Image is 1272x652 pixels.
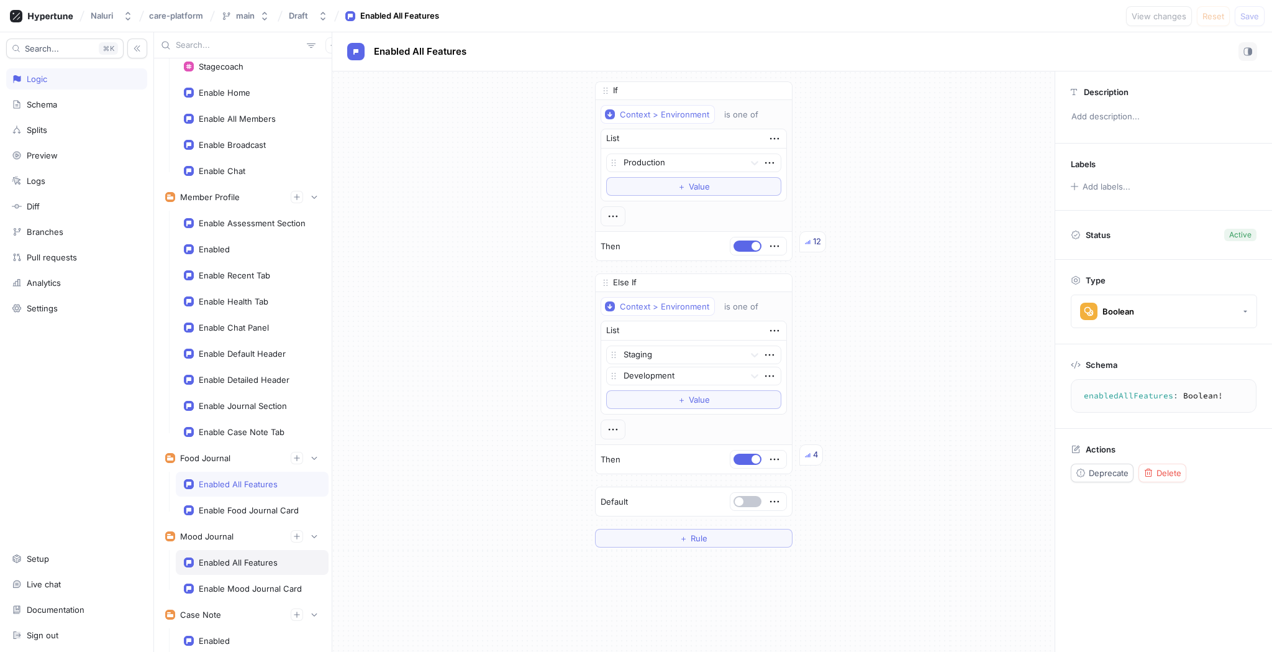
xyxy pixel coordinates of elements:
div: Diff [27,201,40,211]
button: Context > Environment [601,105,715,124]
div: Sign out [27,630,58,640]
textarea: enabledAllFeatures: Boolean! [1076,385,1251,407]
button: ＋Value [606,390,781,409]
span: ＋ [678,396,686,403]
div: Enable Assessment Section [199,218,306,228]
span: Delete [1156,469,1181,477]
button: Delete [1138,464,1186,482]
button: Deprecate [1071,464,1133,482]
button: Naluri [86,6,138,26]
div: Enabled All Features [199,479,278,489]
div: Enable Detailed Header [199,375,289,385]
p: Else If [613,277,637,289]
p: Type [1086,275,1106,285]
span: Reset [1202,12,1224,20]
div: Analytics [27,278,61,288]
input: Search... [176,39,302,52]
span: View changes [1132,12,1186,20]
div: Splits [27,125,47,135]
span: Value [689,396,710,403]
div: Schema [27,99,57,109]
div: Enabled [199,244,230,254]
div: Logs [27,176,45,186]
div: Enable Mood Journal Card [199,584,302,594]
p: Labels [1071,159,1096,169]
div: Context > Environment [620,109,709,120]
div: Live chat [27,579,61,589]
span: Value [689,183,710,190]
span: ＋ [678,183,686,190]
div: Context > Environment [620,301,709,312]
button: Save [1235,6,1265,26]
div: Logic [27,74,47,84]
button: Reset [1197,6,1230,26]
div: main [236,11,255,21]
button: Boolean [1071,295,1257,328]
div: List [606,132,619,145]
button: is one of [719,297,776,316]
div: Member Profile [180,192,240,202]
div: Enable Food Journal Card [199,505,299,515]
div: Case Note [180,610,221,620]
button: ＋Value [606,177,781,196]
div: Documentation [27,605,84,615]
p: Default [601,496,628,508]
div: is one of [724,301,758,312]
div: Enable All Members [199,114,276,124]
div: Enable Case Note Tab [199,427,284,437]
button: View changes [1126,6,1192,26]
span: Search... [25,45,59,52]
span: Deprecate [1089,469,1129,477]
div: Enable Recent Tab [199,270,270,280]
span: care-platform [149,11,203,20]
span: Enabled All Features [374,47,466,57]
div: Boolean [1102,306,1134,317]
div: Food Journal [180,453,230,463]
div: Enabled All Features [199,558,278,567]
button: is one of [719,105,776,124]
div: Add labels... [1083,183,1130,191]
button: Context > Environment [601,297,715,316]
p: Description [1084,87,1129,97]
button: main [216,6,275,26]
div: Branches [27,227,63,237]
span: ＋ [679,535,688,542]
span: Rule [691,535,707,542]
div: 4 [813,449,818,461]
div: Stagecoach [199,62,243,71]
div: Mood Journal [180,531,234,541]
div: Setup [27,554,49,564]
div: Enable Default Header [199,349,286,359]
div: Enable Broadcast [199,140,266,150]
div: Naluri [91,11,113,21]
div: Enable Home [199,88,250,98]
button: Add labels... [1066,178,1133,195]
p: Then [601,241,620,253]
p: If [613,85,618,97]
div: Enabled All Features [360,10,439,22]
div: Enable Chat Panel [199,323,269,333]
div: Pull requests [27,252,77,262]
div: Enable Journal Section [199,401,287,411]
a: Documentation [6,599,147,620]
div: Enable Health Tab [199,296,268,306]
div: Draft [289,11,308,21]
button: ＋Rule [595,529,793,548]
button: Draft [284,6,333,26]
div: Preview [27,150,58,160]
p: Schema [1086,360,1117,370]
p: Add description... [1066,106,1261,127]
div: List [606,324,619,337]
p: Then [601,454,620,466]
div: is one of [724,109,758,120]
button: Search...K [6,39,124,58]
p: Status [1086,226,1111,244]
div: K [99,42,118,55]
div: Settings [27,303,58,313]
span: Save [1240,12,1259,20]
div: 12 [813,236,821,248]
p: Actions [1086,444,1115,454]
div: Enabled [199,636,230,646]
div: Enable Chat [199,166,245,176]
div: Active [1229,229,1252,241]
